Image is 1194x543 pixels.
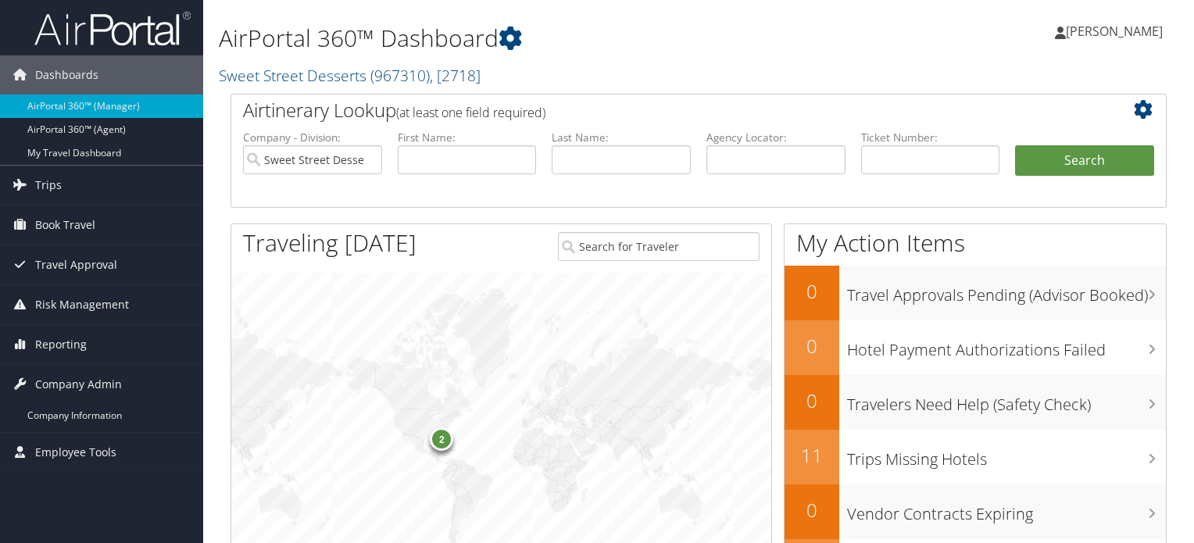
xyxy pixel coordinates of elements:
[398,130,537,145] label: First Name:
[219,22,859,55] h1: AirPortal 360™ Dashboard
[1015,145,1154,177] button: Search
[1066,23,1163,40] span: [PERSON_NAME]
[785,388,839,414] h2: 0
[243,130,382,145] label: Company - Division:
[847,386,1166,416] h3: Travelers Need Help (Safety Check)
[35,55,98,95] span: Dashboards
[431,427,454,450] div: 2
[558,232,760,261] input: Search for Traveler
[243,227,416,259] h1: Traveling [DATE]
[785,375,1166,430] a: 0Travelers Need Help (Safety Check)
[35,433,116,472] span: Employee Tools
[847,441,1166,470] h3: Trips Missing Hotels
[785,497,839,523] h2: 0
[35,245,117,284] span: Travel Approval
[34,10,191,47] img: airportal-logo.png
[847,331,1166,361] h3: Hotel Payment Authorizations Failed
[219,65,481,86] a: Sweet Street Desserts
[785,484,1166,539] a: 0Vendor Contracts Expiring
[706,130,845,145] label: Agency Locator:
[243,97,1076,123] h2: Airtinerary Lookup
[785,430,1166,484] a: 11Trips Missing Hotels
[430,65,481,86] span: , [ 2718 ]
[785,333,839,359] h2: 0
[847,277,1166,306] h3: Travel Approvals Pending (Advisor Booked)
[785,266,1166,320] a: 0Travel Approvals Pending (Advisor Booked)
[785,227,1166,259] h1: My Action Items
[785,320,1166,375] a: 0Hotel Payment Authorizations Failed
[785,442,839,469] h2: 11
[861,130,1000,145] label: Ticket Number:
[552,130,691,145] label: Last Name:
[370,65,430,86] span: ( 967310 )
[35,285,129,324] span: Risk Management
[1055,8,1178,55] a: [PERSON_NAME]
[35,205,95,245] span: Book Travel
[785,278,839,305] h2: 0
[35,166,62,205] span: Trips
[847,495,1166,525] h3: Vendor Contracts Expiring
[35,325,87,364] span: Reporting
[396,104,545,121] span: (at least one field required)
[35,365,122,404] span: Company Admin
